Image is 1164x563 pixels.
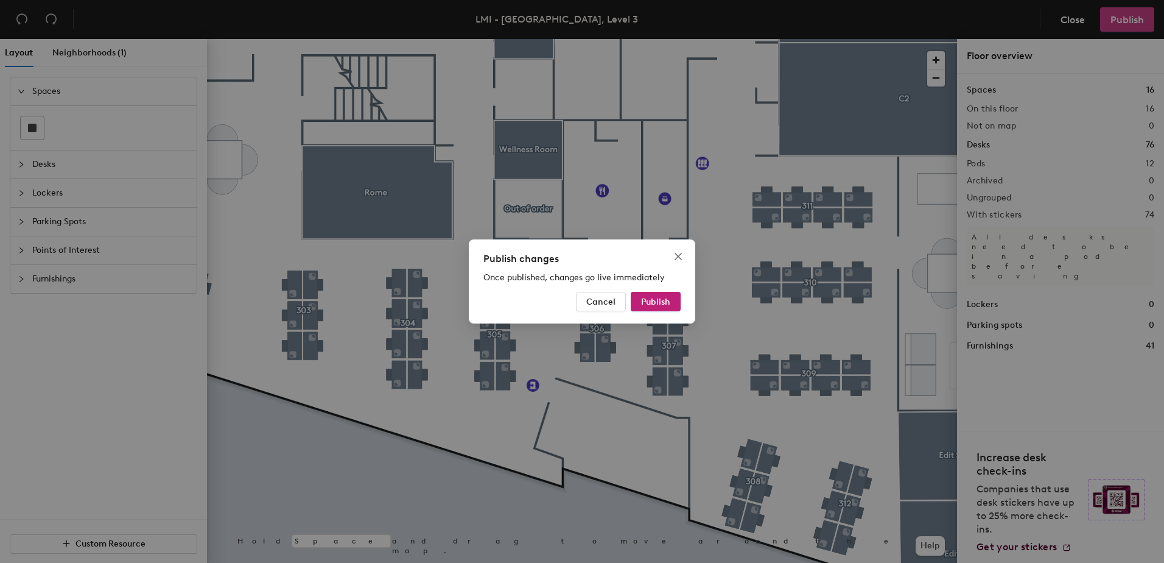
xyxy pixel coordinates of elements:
span: Cancel [586,297,615,307]
button: Cancel [576,292,626,311]
button: Publish [631,292,681,311]
span: Close [668,252,688,261]
span: Publish [641,297,670,307]
span: close [673,252,683,261]
button: Close [668,247,688,266]
span: Once published, changes go live immediately [483,272,665,283]
div: Publish changes [483,252,681,266]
